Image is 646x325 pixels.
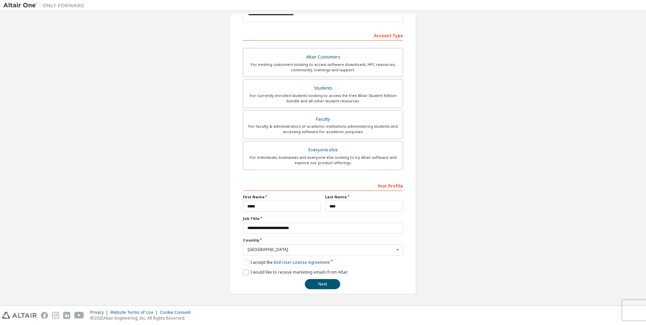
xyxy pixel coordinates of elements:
[243,180,403,191] div: Your Profile
[63,312,70,319] img: linkedin.svg
[247,155,399,166] div: For individuals, businesses and everyone else looking to try Altair software and explore our prod...
[243,269,348,275] label: I would like to receive marketing emails from Altair
[247,124,399,134] div: For faculty & administrators of academic institutions administering students and accessing softwa...
[325,194,403,200] label: Last Name
[247,52,399,62] div: Altair Customers
[247,62,399,73] div: For existing customers looking to access software downloads, HPC resources, community, trainings ...
[2,312,37,319] img: altair_logo.svg
[243,237,403,243] label: Country
[90,315,195,321] p: © 2025 Altair Engineering, Inc. All Rights Reserved.
[110,310,160,315] div: Website Terms of Use
[243,30,403,41] div: Account Type
[248,248,395,252] div: [GEOGRAPHIC_DATA]
[305,279,340,289] button: Next
[243,259,330,265] label: I accept the
[243,216,403,221] label: Job Title
[247,93,399,104] div: For currently enrolled students looking to access the free Altair Student Edition bundle and all ...
[160,310,195,315] div: Cookie Consent
[243,194,321,200] label: First Name
[3,2,88,9] img: Altair One
[247,145,399,155] div: Everyone else
[247,115,399,124] div: Faculty
[41,312,48,319] img: facebook.svg
[74,312,84,319] img: youtube.svg
[274,259,330,265] a: End-User License Agreement
[52,312,59,319] img: instagram.svg
[90,310,110,315] div: Privacy
[247,83,399,93] div: Students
